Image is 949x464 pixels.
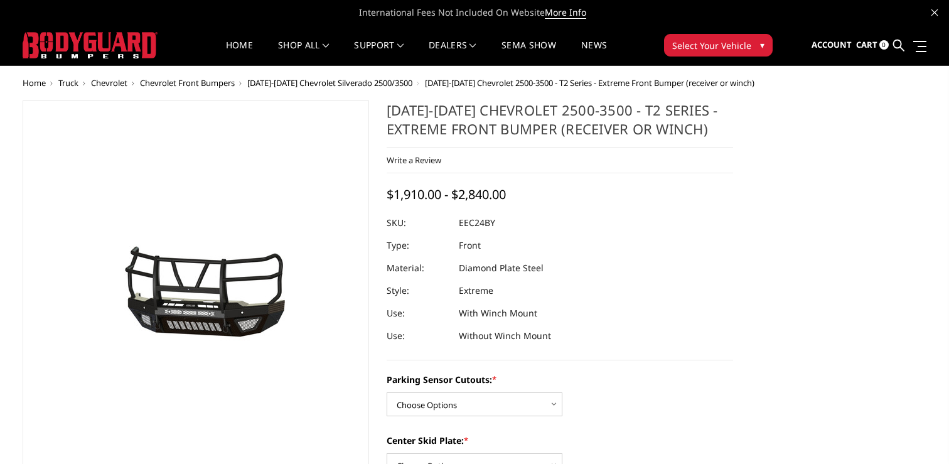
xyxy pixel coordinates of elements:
dt: Material: [387,257,449,279]
a: Write a Review [387,154,441,166]
dd: EEC24BY [459,212,495,234]
label: Parking Sensor Cutouts: [387,373,733,386]
dt: Use: [387,325,449,347]
dd: Front [459,234,481,257]
a: Truck [58,77,78,89]
a: Cart 0 [856,28,889,62]
dt: Type: [387,234,449,257]
a: Home [23,77,46,89]
dd: Extreme [459,279,493,302]
a: Dealers [429,41,476,65]
span: $1,910.00 - $2,840.00 [387,186,506,203]
dd: With Winch Mount [459,302,537,325]
dt: SKU: [387,212,449,234]
a: Support [354,41,404,65]
img: BODYGUARD BUMPERS [23,32,158,58]
dt: Style: [387,279,449,302]
span: ▾ [760,38,764,51]
a: Chevrolet [91,77,127,89]
dd: Without Winch Mount [459,325,551,347]
span: Cart [856,39,877,50]
dt: Use: [387,302,449,325]
label: Center Skid Plate: [387,434,733,447]
button: Select Your Vehicle [664,34,773,57]
span: [DATE]-[DATE] Chevrolet 2500-3500 - T2 Series - Extreme Front Bumper (receiver or winch) [425,77,754,89]
a: Account [812,28,852,62]
span: Select Your Vehicle [672,39,751,52]
a: News [581,41,607,65]
a: More Info [545,6,586,19]
a: [DATE]-[DATE] Chevrolet Silverado 2500/3500 [247,77,412,89]
a: shop all [278,41,329,65]
a: Home [226,41,253,65]
a: SEMA Show [501,41,556,65]
a: Chevrolet Front Bumpers [140,77,235,89]
span: Account [812,39,852,50]
span: 0 [879,40,889,50]
dd: Diamond Plate Steel [459,257,544,279]
h1: [DATE]-[DATE] Chevrolet 2500-3500 - T2 Series - Extreme Front Bumper (receiver or winch) [387,100,733,148]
